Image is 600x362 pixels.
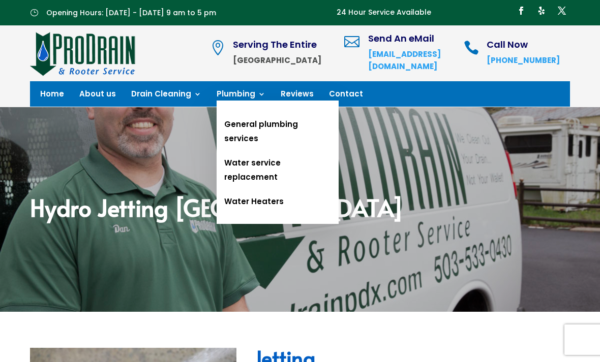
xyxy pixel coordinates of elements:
[210,40,225,55] span: 
[337,7,431,19] p: 24 Hour Service Available
[30,9,38,16] span: }
[487,55,560,65] a: [PHONE_NUMBER]
[487,38,528,51] span: Call Now
[233,55,321,65] strong: [GEOGRAPHIC_DATA]
[533,3,550,19] a: Follow on Yelp
[368,49,441,72] a: [EMAIL_ADDRESS][DOMAIN_NAME]
[217,151,339,189] a: Water service replacement
[30,195,570,224] h2: Hydro Jetting [GEOGRAPHIC_DATA]
[46,8,216,18] span: Opening Hours: [DATE] - [DATE] 9 am to 5 pm
[217,112,339,151] a: General plumbing services
[40,90,64,102] a: Home
[329,90,363,102] a: Contact
[513,3,529,19] a: Follow on Facebook
[233,38,317,51] span: Serving The Entire
[554,3,570,19] a: Follow on X
[217,189,339,214] a: Water Heaters
[79,90,116,102] a: About us
[131,90,201,102] a: Drain Cleaning
[464,40,479,55] span: 
[217,90,265,102] a: Plumbing
[30,30,136,76] img: site-logo-100h
[281,90,314,102] a: Reviews
[344,34,359,49] span: 
[368,32,434,45] span: Send An eMail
